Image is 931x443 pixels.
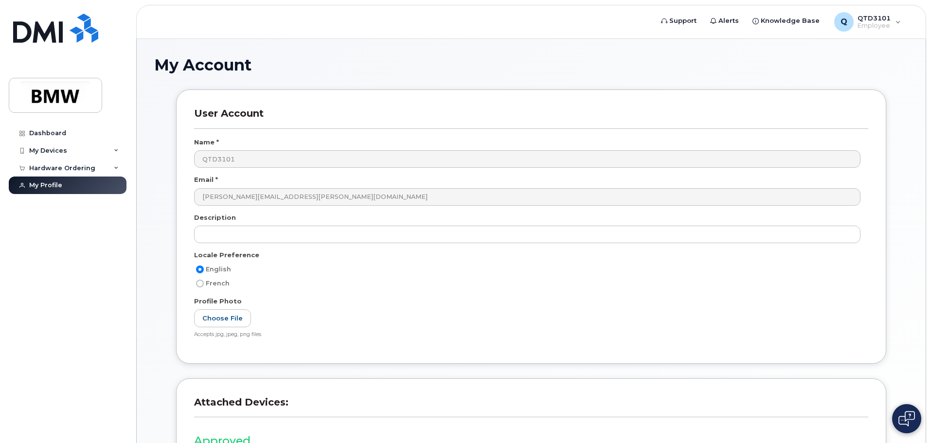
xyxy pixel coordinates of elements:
[206,280,230,287] span: French
[194,250,259,260] label: Locale Preference
[196,280,204,287] input: French
[194,331,860,338] div: Accepts jpg, jpeg, png files
[154,56,908,73] h1: My Account
[898,411,915,426] img: Open chat
[194,138,219,147] label: Name *
[194,213,236,222] label: Description
[196,266,204,273] input: English
[194,396,868,417] h3: Attached Devices:
[194,175,218,184] label: Email *
[194,309,251,327] label: Choose File
[194,107,868,128] h3: User Account
[206,266,231,273] span: English
[194,297,242,306] label: Profile Photo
